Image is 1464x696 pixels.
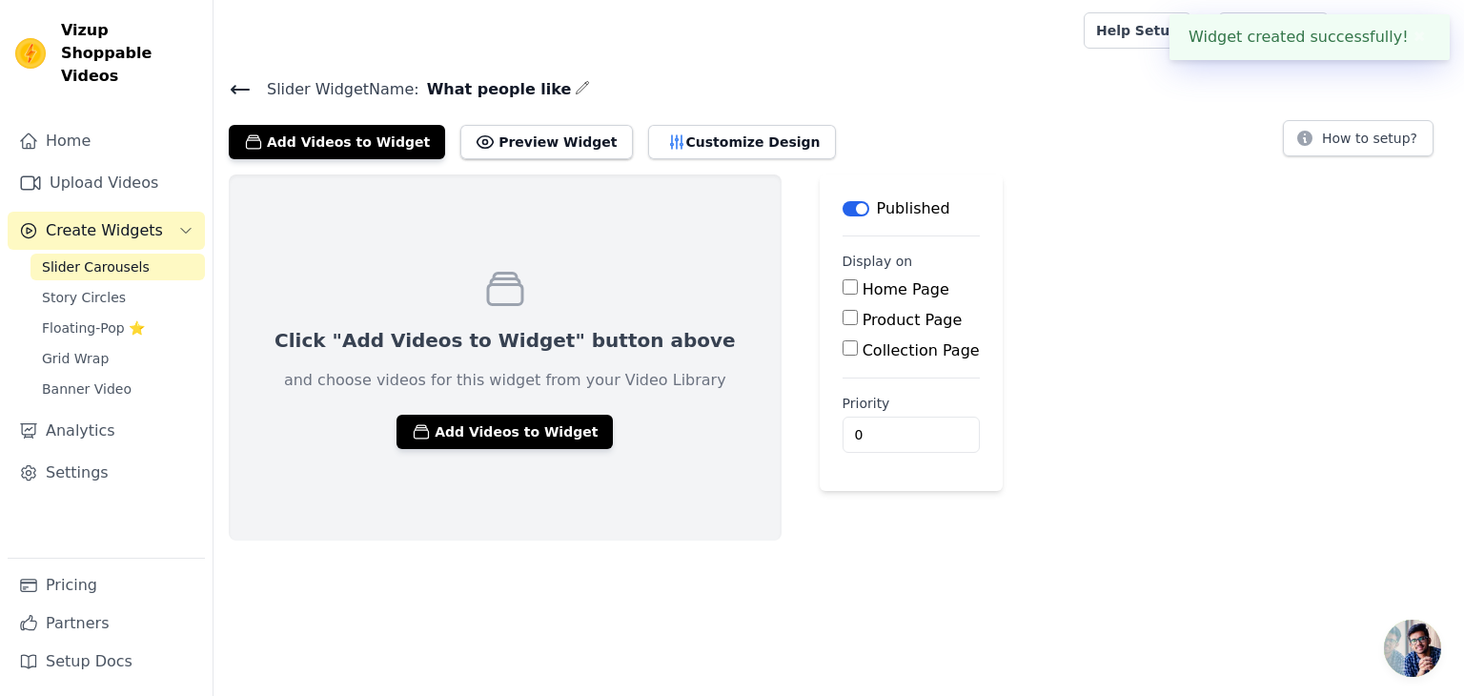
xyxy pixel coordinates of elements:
[42,318,145,338] span: Floating-Pop ⭐
[42,349,109,368] span: Grid Wrap
[15,38,46,69] img: Vizup
[61,19,197,88] span: Vizup Shoppable Videos
[252,78,419,101] span: Slider Widget Name:
[1218,12,1328,49] a: Book Demo
[30,345,205,372] a: Grid Wrap
[1374,13,1449,48] p: ShipMart
[843,394,980,413] label: Priority
[1344,13,1449,48] button: S ShipMart
[396,415,613,449] button: Add Videos to Widget
[229,125,445,159] button: Add Videos to Widget
[8,643,205,681] a: Setup Docs
[42,257,150,276] span: Slider Carousels
[1283,133,1433,152] a: How to setup?
[30,315,205,341] a: Floating-Pop ⭐
[30,254,205,280] a: Slider Carousels
[46,219,163,242] span: Create Widgets
[863,280,949,298] label: Home Page
[8,566,205,604] a: Pricing
[8,122,205,160] a: Home
[877,197,950,220] p: Published
[1409,26,1431,49] button: Close
[8,454,205,492] a: Settings
[30,376,205,402] a: Banner Video
[648,125,836,159] button: Customize Design
[42,288,126,307] span: Story Circles
[1283,120,1433,156] button: How to setup?
[1084,12,1191,49] a: Help Setup
[284,369,726,392] p: and choose videos for this widget from your Video Library
[863,311,963,329] label: Product Page
[8,412,205,450] a: Analytics
[1169,14,1450,60] div: Widget created successfully!
[863,341,980,359] label: Collection Page
[419,78,572,101] span: What people like
[575,76,590,102] div: Edit Name
[274,327,736,354] p: Click "Add Videos to Widget" button above
[843,252,913,271] legend: Display on
[8,164,205,202] a: Upload Videos
[8,604,205,643] a: Partners
[30,284,205,311] a: Story Circles
[1384,620,1441,677] a: Open chat
[8,212,205,250] button: Create Widgets
[460,125,632,159] button: Preview Widget
[42,379,132,399] span: Banner Video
